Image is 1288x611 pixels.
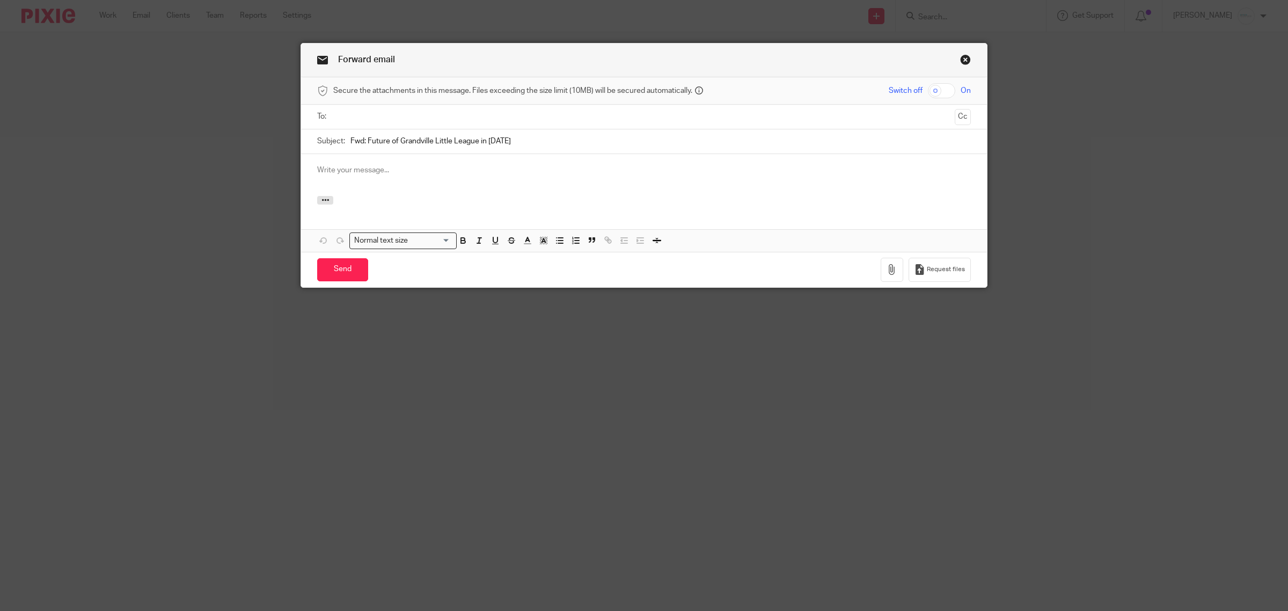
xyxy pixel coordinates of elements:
button: Cc [955,109,971,125]
span: Switch off [889,85,923,96]
a: Close this dialog window [960,54,971,69]
span: Secure the attachments in this message. Files exceeding the size limit (10MB) will be secured aut... [333,85,692,96]
span: Normal text size [352,235,411,246]
span: Request files [927,265,965,274]
div: Search for option [349,232,457,249]
label: To: [317,111,329,122]
input: Search for option [412,235,450,246]
span: On [961,85,971,96]
input: Send [317,258,368,281]
span: Forward email [338,55,395,64]
label: Subject: [317,136,345,147]
button: Request files [909,258,971,282]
